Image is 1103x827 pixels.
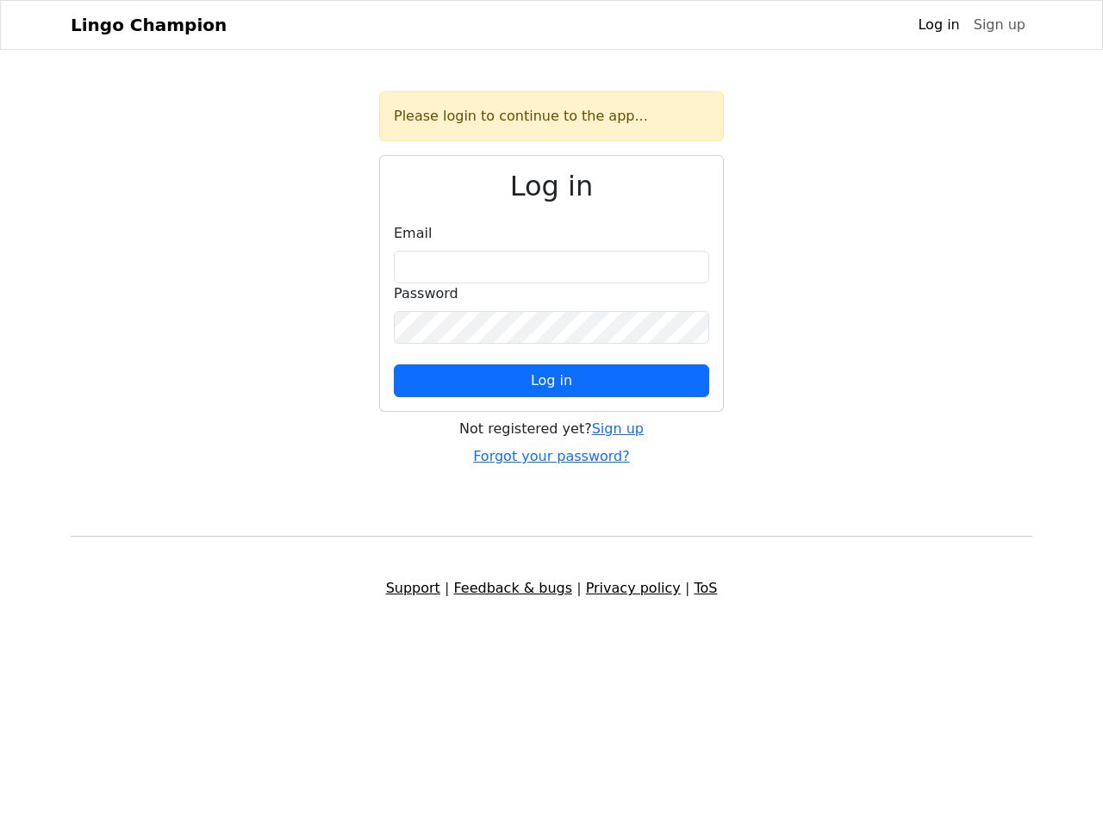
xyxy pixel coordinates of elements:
a: Support [386,580,440,596]
a: Lingo Champion [71,8,227,42]
div: Not registered yet? [379,419,724,439]
a: Sign up [967,8,1032,42]
div: Please login to continue to the app... [379,91,724,141]
a: Privacy policy [586,580,681,596]
button: Log in [394,364,709,397]
a: Sign up [592,420,644,437]
label: Password [394,283,458,304]
a: ToS [694,580,717,596]
label: Email [394,223,432,244]
div: | | | [60,578,1043,599]
a: Log in [911,8,966,42]
a: Feedback & bugs [453,580,572,596]
a: Forgot your password? [473,448,630,464]
h2: Log in [394,170,709,202]
span: Log in [531,372,572,389]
